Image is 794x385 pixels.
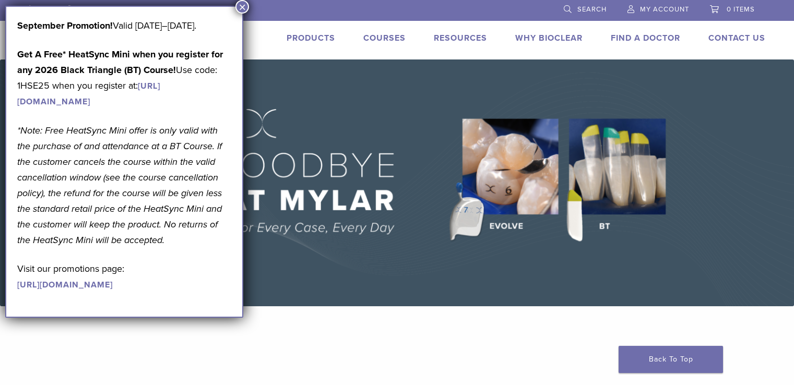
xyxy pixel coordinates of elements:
[434,33,487,43] a: Resources
[287,33,335,43] a: Products
[17,280,113,290] a: [URL][DOMAIN_NAME]
[619,346,723,373] a: Back To Top
[17,49,223,76] strong: Get A Free* HeatSync Mini when you register for any 2026 Black Triangle (BT) Course!
[17,46,231,109] p: Use code: 1HSE25 when you register at:
[611,33,680,43] a: Find A Doctor
[577,5,607,14] span: Search
[708,33,765,43] a: Contact Us
[363,33,406,43] a: Courses
[640,5,689,14] span: My Account
[17,20,113,31] b: September Promotion!
[17,261,231,292] p: Visit our promotions page:
[515,33,583,43] a: Why Bioclear
[17,18,231,33] p: Valid [DATE]–[DATE].
[727,5,755,14] span: 0 items
[17,125,222,246] em: *Note: Free HeatSync Mini offer is only valid with the purchase of and attendance at a BT Course....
